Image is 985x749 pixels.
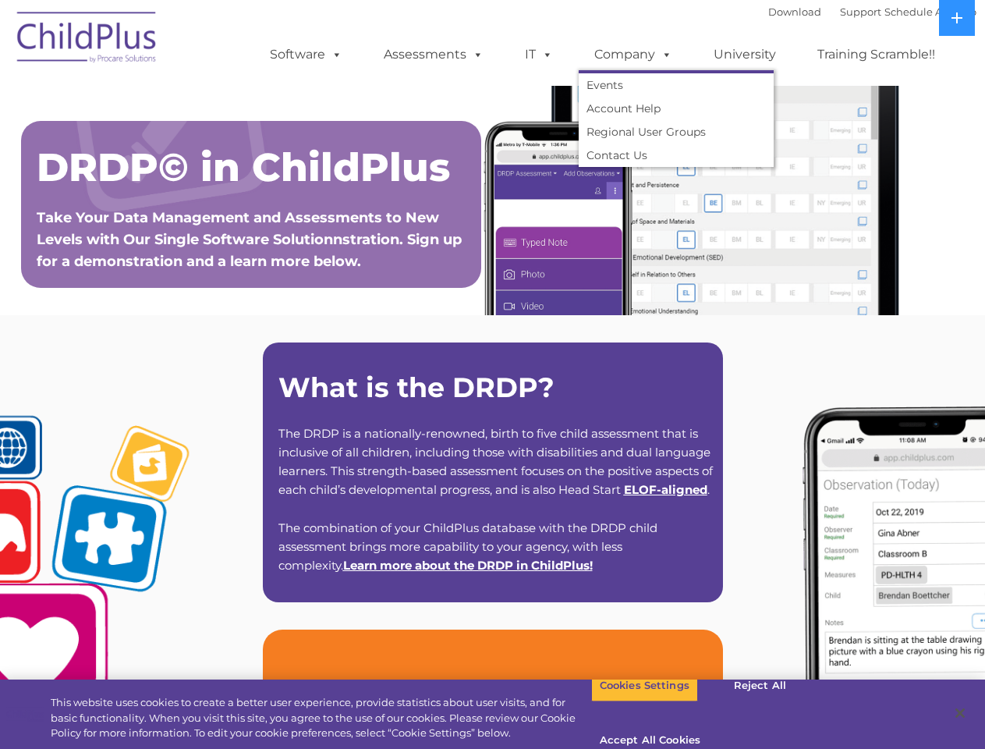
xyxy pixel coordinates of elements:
span: DRDP© in ChildPlus [37,144,450,191]
div: This website uses cookies to create a better user experience, provide statistics about user visit... [51,695,591,741]
a: Software [254,39,358,70]
a: Schedule A Demo [884,5,976,18]
a: IT [509,39,569,70]
a: Events [579,73,774,97]
span: The combination of your ChildPlus database with the DRDP child assessment brings more capability ... [278,520,657,573]
a: University [698,39,792,70]
a: Download [768,5,821,18]
strong: What is the DRDP? [278,371,555,404]
a: Learn more about the DRDP in ChildPlus [343,558,590,573]
span: The DRDP is a nationally-renowned, birth to five child assessment that is inclusive of all childr... [278,426,713,497]
span: Take Your Data Management and Assessments to New Levels with Our Single Software Solutionnstratio... [37,209,462,270]
a: Account Help [579,97,774,120]
a: Support [840,5,881,18]
font: | [768,5,976,18]
a: Contact Us [579,144,774,167]
button: Reject All [711,669,809,702]
img: ChildPlus by Procare Solutions [9,1,165,79]
span: ! [343,558,593,573]
button: Cookies Settings [591,669,698,702]
button: Close [943,696,977,730]
a: Assessments [368,39,499,70]
a: Company [579,39,688,70]
a: Regional User Groups [579,120,774,144]
a: Training Scramble!! [802,39,951,70]
a: ELOF-aligned [624,482,707,497]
